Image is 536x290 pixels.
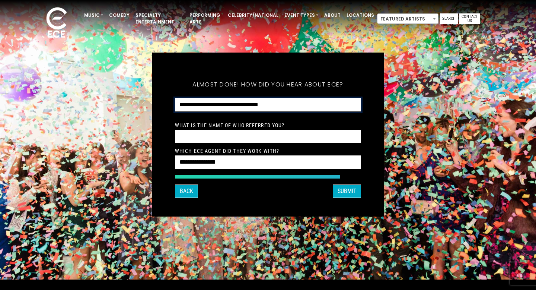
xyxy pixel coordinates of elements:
a: Comedy [106,9,133,22]
a: Event Types [281,9,321,22]
select: How did you hear about ECE [175,98,361,112]
h5: Almost done! How did you hear about ECE? [175,71,361,98]
button: Back [175,185,198,198]
button: SUBMIT [333,185,361,198]
span: Featured Artists [377,13,438,24]
a: Performing Arts [186,9,225,28]
a: About [321,9,344,22]
label: Which ECE Agent Did They Work With? [175,148,279,154]
a: Music [81,9,106,22]
span: Featured Artists [377,14,438,24]
a: Contact Us [459,13,480,24]
a: Celebrity/National [225,9,281,22]
a: Locations [344,9,377,22]
a: Search [440,13,458,24]
img: ece_new_logo_whitev2-1.png [38,5,75,41]
label: What is the Name of Who Referred You? [175,122,284,129]
a: Specialty Entertainment [133,9,186,28]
